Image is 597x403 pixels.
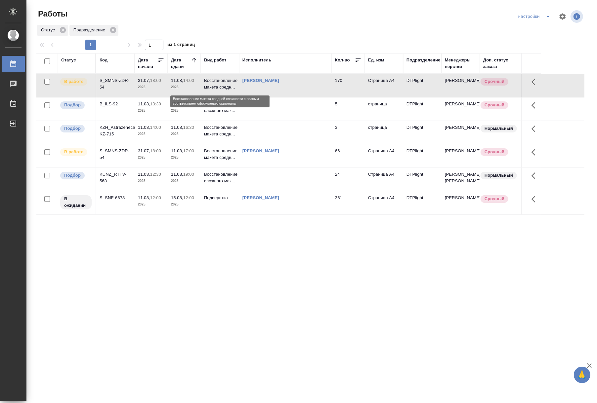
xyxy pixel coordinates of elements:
[183,78,194,83] p: 14:00
[171,178,197,184] p: 2025
[64,172,81,179] p: Подбор
[445,124,477,131] p: [PERSON_NAME]
[528,121,543,137] button: Здесь прячутся важные кнопки
[64,125,81,132] p: Подбор
[171,107,197,114] p: 2025
[365,74,403,97] td: Страница А4
[171,131,197,137] p: 2025
[403,191,442,214] td: DTPlight
[445,195,477,201] p: [PERSON_NAME]
[171,101,183,106] p: 11.08,
[517,11,555,22] div: split button
[574,367,590,383] button: 🙏
[60,171,92,180] div: Можно подбирать исполнителей
[242,57,272,63] div: Исполнитель
[41,27,57,33] p: Статус
[445,57,477,70] div: Менеджеры верстки
[64,149,83,155] p: В работе
[204,101,236,114] p: Восстановление сложного мак...
[150,148,161,153] p: 18:00
[528,97,543,113] button: Здесь прячутся важные кнопки
[100,101,131,107] div: B_ILS-92
[485,172,513,179] p: Нормальный
[150,78,161,83] p: 18:00
[138,125,150,130] p: 11.08,
[150,125,161,130] p: 14:00
[60,124,92,133] div: Можно подбирать исполнителей
[183,101,194,106] p: 16:00
[485,125,513,132] p: Нормальный
[171,172,183,177] p: 11.08,
[485,102,504,108] p: Срочный
[528,168,543,184] button: Здесь прячутся важные кнопки
[138,172,150,177] p: 11.08,
[171,57,191,70] div: Дата сдачи
[100,148,131,161] div: S_SMNS-ZDR-54
[60,195,92,210] div: Исполнитель назначен, приступать к работе пока рано
[332,74,365,97] td: 170
[100,57,107,63] div: Код
[138,107,164,114] p: 2025
[403,168,442,191] td: DTPlight
[60,77,92,86] div: Исполнитель выполняет работу
[138,154,164,161] p: 2025
[150,101,161,106] p: 13:30
[69,25,118,36] div: Подразделение
[183,148,194,153] p: 17:00
[242,78,279,83] a: [PERSON_NAME]
[445,148,477,154] p: [PERSON_NAME]
[183,172,194,177] p: 19:00
[406,57,441,63] div: Подразделение
[138,195,150,200] p: 11.08,
[37,25,68,36] div: Статус
[138,201,164,208] p: 2025
[204,195,236,201] p: Подверстка
[528,74,543,90] button: Здесь прячутся важные кнопки
[171,201,197,208] p: 2025
[365,121,403,144] td: страница
[528,144,543,160] button: Здесь прячутся важные кнопки
[335,57,350,63] div: Кол-во
[445,101,477,107] p: [PERSON_NAME]
[365,191,403,214] td: Страница А4
[204,57,227,63] div: Вид работ
[365,168,403,191] td: Страница А4
[36,9,67,19] span: Работы
[204,77,236,91] p: Восстановление макета средн...
[204,171,236,184] p: Восстановление сложного мак...
[171,148,183,153] p: 11.08,
[445,77,477,84] p: [PERSON_NAME]
[571,10,584,23] span: Посмотреть информацию
[138,131,164,137] p: 2025
[138,178,164,184] p: 2025
[365,144,403,167] td: Страница А4
[445,171,477,184] p: [PERSON_NAME], [PERSON_NAME]
[403,97,442,121] td: DTPlight
[171,125,183,130] p: 11.08,
[138,148,150,153] p: 31.07,
[332,191,365,214] td: 361
[403,121,442,144] td: DTPlight
[332,144,365,167] td: 66
[576,368,588,382] span: 🙏
[138,101,150,106] p: 11.08,
[100,171,131,184] div: KUNZ_RTTV-568
[183,125,194,130] p: 16:30
[483,57,518,70] div: Доп. статус заказа
[138,57,158,70] div: Дата начала
[403,144,442,167] td: DTPlight
[332,168,365,191] td: 24
[138,78,150,83] p: 31.07,
[485,196,504,202] p: Срочный
[100,77,131,91] div: S_SMNS-ZDR-54
[64,196,88,209] p: В ожидании
[100,195,131,201] div: S_SNF-6678
[100,124,131,137] div: KZH_Astrazeneca-KZ-715
[403,74,442,97] td: DTPlight
[365,97,403,121] td: страница
[61,57,76,63] div: Статус
[183,195,194,200] p: 12:00
[332,121,365,144] td: 3
[368,57,384,63] div: Ед. изм
[204,124,236,137] p: Восстановление макета средн...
